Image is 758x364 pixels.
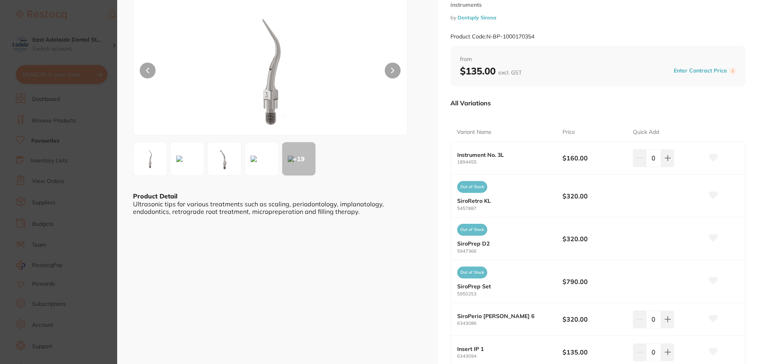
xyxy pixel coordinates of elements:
[457,321,563,326] small: 6343086
[562,315,626,324] b: $320.00
[282,142,315,175] div: + 19
[671,67,730,74] button: Enter Contract Price
[133,200,422,215] div: Ultrasonic tips for various treatments such as scaling, periodontology, implanatology, endodontic...
[562,154,626,162] b: $160.00
[633,128,659,136] p: Quick Add
[457,283,552,290] b: SiroPrep Set
[136,145,164,173] img: NS5wbmc
[730,68,736,74] label: i
[562,234,626,243] b: $320.00
[450,2,746,8] small: instruments
[562,192,626,200] b: $320.00
[457,128,492,136] p: Variant Name
[188,10,352,135] img: NS5wbmc
[173,152,186,165] img: LnBuZw
[457,198,552,204] b: SiroRetro KL
[460,65,522,77] b: $135.00
[457,152,552,158] b: Instrument No. 3L
[457,206,563,211] small: 5457887
[457,292,563,297] small: 5950253
[457,160,563,165] small: 1894455
[457,224,487,236] span: Out of Stock
[457,354,563,359] small: 6343094
[133,192,177,200] b: Product Detail
[450,99,491,107] p: All Variations
[460,55,736,63] span: from
[457,240,552,247] b: SiroPrep D2
[450,33,534,40] small: Product Code: N-BP-1000170354
[457,181,487,193] span: Out of Stock
[562,348,626,356] b: $135.00
[562,277,626,286] b: $790.00
[450,15,746,21] small: by
[457,249,563,254] small: 5947366
[457,313,552,319] b: SiroPerio [PERSON_NAME] 6
[247,152,260,165] img: LTU0NTc4OTUucG5n
[210,145,239,173] img: Zw
[562,128,575,136] p: Price
[498,69,522,76] span: excl. GST
[457,346,552,352] b: Insert IP 1
[282,142,316,176] button: +19
[457,267,487,278] span: Out of Stock
[458,14,496,21] a: Dentsply Sirona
